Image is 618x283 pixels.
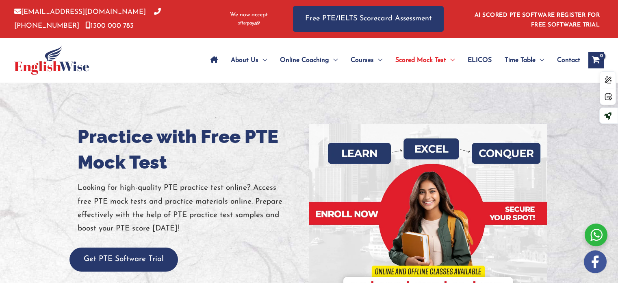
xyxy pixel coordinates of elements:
[395,46,446,75] span: Scored Mock Test
[273,46,344,75] a: Online CoachingMenu Toggle
[557,46,580,75] span: Contact
[258,46,267,75] span: Menu Toggle
[536,46,544,75] span: Menu Toggle
[204,46,580,75] nav: Site Navigation: Main Menu
[280,46,329,75] span: Online Coaching
[351,46,374,75] span: Courses
[231,46,258,75] span: About Us
[389,46,461,75] a: Scored Mock TestMenu Toggle
[475,12,600,28] a: AI SCORED PTE SOFTWARE REGISTER FOR FREE SOFTWARE TRIAL
[14,46,89,75] img: cropped-ew-logo
[584,250,607,273] img: white-facebook.png
[14,9,161,29] a: [PHONE_NUMBER]
[224,46,273,75] a: About UsMenu Toggle
[374,46,382,75] span: Menu Toggle
[69,248,178,272] button: Get PTE Software Trial
[470,6,604,32] aside: Header Widget 1
[78,181,303,235] p: Looking for high-quality PTE practice test online? Access free PTE mock tests and practice materi...
[446,46,455,75] span: Menu Toggle
[85,22,134,29] a: 1300 000 783
[69,255,178,263] a: Get PTE Software Trial
[498,46,551,75] a: Time TableMenu Toggle
[329,46,338,75] span: Menu Toggle
[588,52,604,68] a: View Shopping Cart, empty
[505,46,536,75] span: Time Table
[293,6,444,32] a: Free PTE/IELTS Scorecard Assessment
[551,46,580,75] a: Contact
[461,46,498,75] a: ELICOS
[78,124,303,175] h1: Practice with Free PTE Mock Test
[238,21,260,26] img: Afterpay-Logo
[14,9,146,15] a: [EMAIL_ADDRESS][DOMAIN_NAME]
[230,11,268,19] span: We now accept
[344,46,389,75] a: CoursesMenu Toggle
[468,46,492,75] span: ELICOS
